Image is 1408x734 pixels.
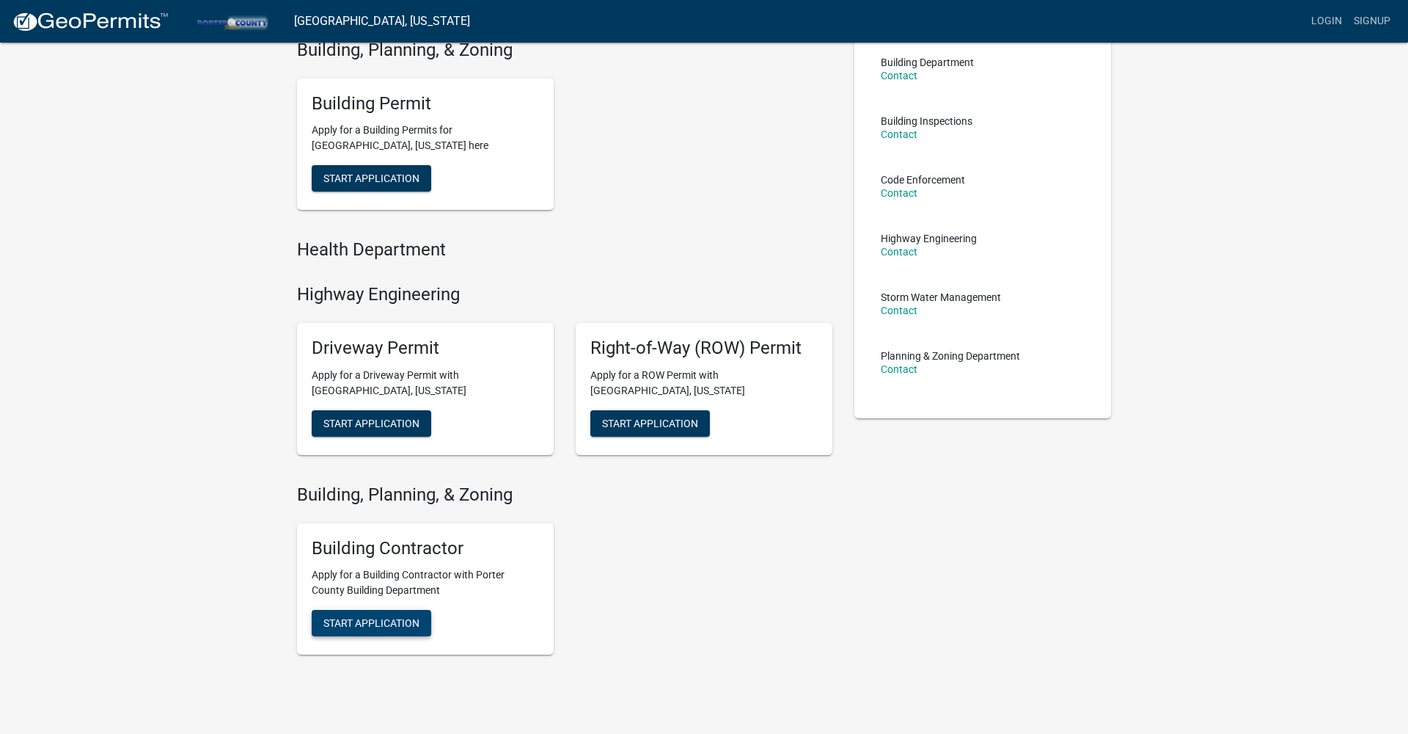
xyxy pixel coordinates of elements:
[881,175,965,185] p: Code Enforcement
[294,9,470,34] a: [GEOGRAPHIC_DATA], [US_STATE]
[602,417,698,429] span: Start Application
[881,233,977,244] p: Highway Engineering
[312,165,431,192] button: Start Application
[881,187,917,199] a: Contact
[323,172,419,184] span: Start Application
[590,410,710,437] button: Start Application
[881,305,917,316] a: Contact
[590,368,818,399] p: Apply for a ROW Permit with [GEOGRAPHIC_DATA], [US_STATE]
[590,338,818,359] h5: Right-of-Way (ROW) Permit
[312,610,431,636] button: Start Application
[323,617,419,629] span: Start Application
[297,239,832,261] h4: Health Department
[312,538,539,559] h5: Building Contractor
[881,57,974,68] p: Building Department
[297,40,832,61] h4: Building, Planning, & Zoning
[881,292,1001,302] p: Storm Water Management
[312,123,539,153] p: Apply for a Building Permits for [GEOGRAPHIC_DATA], [US_STATE] here
[881,246,917,258] a: Contact
[312,368,539,399] p: Apply for a Driveway Permit with [GEOGRAPHIC_DATA], [US_STATE]
[881,128,917,140] a: Contact
[312,567,539,598] p: Apply for a Building Contractor with Porter County Building Department
[881,70,917,81] a: Contact
[297,484,832,506] h4: Building, Planning, & Zoning
[1348,7,1396,35] a: Signup
[323,417,419,429] span: Start Application
[881,363,917,375] a: Contact
[312,93,539,115] h5: Building Permit
[180,11,282,31] img: Porter County, Indiana
[312,338,539,359] h5: Driveway Permit
[312,410,431,437] button: Start Application
[881,116,972,126] p: Building Inspections
[1305,7,1348,35] a: Login
[297,284,832,305] h4: Highway Engineering
[881,351,1020,361] p: Planning & Zoning Department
